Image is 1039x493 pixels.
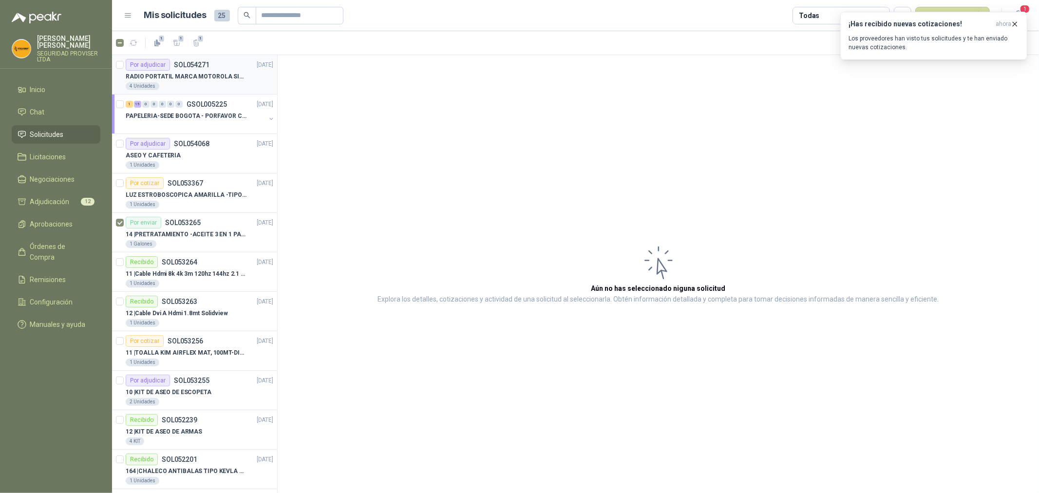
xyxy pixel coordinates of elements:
div: 15 [134,101,141,108]
span: Inicio [30,84,46,95]
a: RecibidoSOL053263[DATE] 12 |Cable Dvi A Hdmi 1.8mt Solidview1 Unidades [112,292,277,331]
div: 1 [126,101,133,108]
p: 11 | TOALLA KIM AIRFLEX MAT, 100MT-DISPENSADOR- caja x6 [126,348,247,358]
span: 25 [214,10,230,21]
div: 1 Unidades [126,477,159,485]
span: Chat [30,107,45,117]
p: SOL053255 [174,377,209,384]
p: SOL052201 [162,456,197,463]
p: [DATE] [257,60,273,70]
div: 1 Galones [126,240,156,248]
div: 4 Unidades [126,82,159,90]
button: Nueva solicitud [915,7,990,24]
div: Recibido [126,296,158,307]
p: [DATE] [257,139,273,149]
a: Inicio [12,80,100,99]
a: Remisiones [12,270,100,289]
a: Licitaciones [12,148,100,166]
span: 1 [178,35,185,42]
p: Explora los detalles, cotizaciones y actividad de una solicitud al seleccionarla. Obtén informaci... [378,294,939,305]
p: SOL053265 [165,219,201,226]
p: [DATE] [257,416,273,425]
div: Recibido [126,454,158,465]
p: ASEO Y CAFETERIA [126,151,181,160]
span: Aprobaciones [30,219,73,229]
button: ¡Has recibido nuevas cotizaciones!ahora Los proveedores han visto tus solicitudes y te han enviad... [840,12,1027,60]
a: Por cotizarSOL053256[DATE] 11 |TOALLA KIM AIRFLEX MAT, 100MT-DISPENSADOR- caja x61 Unidades [112,331,277,371]
div: 1 Unidades [126,319,159,327]
span: Configuración [30,297,73,307]
button: 1 [189,35,204,51]
span: Negociaciones [30,174,75,185]
p: 10 | KIT DE ASEO DE ESCOPETA [126,388,211,397]
p: 12 | KIT DE ASEO DE ARMAS [126,427,202,436]
button: 1 [1010,7,1027,24]
a: Manuales y ayuda [12,315,100,334]
span: 1 [158,35,165,42]
span: Manuales y ayuda [30,319,86,330]
p: SEGURIDAD PROVISER LTDA [37,51,100,62]
a: Por enviarSOL053265[DATE] 14 |PRETRATAMIENTO -ACEITE 3 EN 1 PARA ARMAMENTO1 Galones [112,213,277,252]
p: [DATE] [257,218,273,228]
a: RecibidoSOL053264[DATE] 11 |Cable Hdmi 8k 4k 3m 120hz 144hz 2.1 Alta Velocidad1 Unidades [112,252,277,292]
p: LUZ ESTROBOSCOPICA AMARILLA -TIPO BALIZA [126,190,247,200]
a: Negociaciones [12,170,100,189]
span: Adjudicación [30,196,70,207]
a: Configuración [12,293,100,311]
p: [DATE] [257,337,273,346]
div: 0 [151,101,158,108]
button: 1 [150,35,165,51]
span: Solicitudes [30,129,64,140]
a: RecibidoSOL052201[DATE] 164 |CHALECO ANTIBALAS TIPO KEVLA T/ M1 Unidades [112,450,277,489]
a: Solicitudes [12,125,100,144]
img: Logo peakr [12,12,61,23]
div: 4 KIT [126,437,144,445]
p: 164 | CHALECO ANTIBALAS TIPO KEVLA T/ M [126,467,247,476]
div: Por enviar [126,217,161,228]
span: 1 [1020,4,1030,14]
img: Company Logo [12,39,31,58]
div: Recibido [126,256,158,268]
div: 2 Unidades [126,398,159,406]
p: [DATE] [257,100,273,109]
a: RecibidoSOL052239[DATE] 12 |KIT DE ASEO DE ARMAS4 KIT [112,410,277,450]
div: Por adjudicar [126,59,170,71]
p: 14 | PRETRATAMIENTO -ACEITE 3 EN 1 PARA ARMAMENTO [126,230,247,239]
a: Por adjudicarSOL054271[DATE] RADIO PORTATIL MARCA MOTOROLA SIN PANTALLA CON GPS, INCLUYE: ANTENA,... [112,55,277,95]
p: 12 | Cable Dvi A Hdmi 1.8mt Solidview [126,309,228,318]
p: SOL052239 [162,417,197,423]
p: RADIO PORTATIL MARCA MOTOROLA SIN PANTALLA CON GPS, INCLUYE: ANTENA, BATERIA, CLIP Y CARGADOR [126,72,247,81]
a: Por cotizarSOL053367[DATE] LUZ ESTROBOSCOPICA AMARILLA -TIPO BALIZA1 Unidades [112,173,277,213]
p: [PERSON_NAME] [PERSON_NAME] [37,35,100,49]
p: SOL053367 [168,180,203,187]
span: 12 [81,198,94,206]
a: Por adjudicarSOL053255[DATE] 10 |KIT DE ASEO DE ESCOPETA2 Unidades [112,371,277,410]
p: SOL053264 [162,259,197,265]
a: Órdenes de Compra [12,237,100,266]
div: 0 [159,101,166,108]
p: GSOL005225 [187,101,227,108]
div: Todas [799,10,819,21]
p: SOL053256 [168,338,203,344]
p: SOL054068 [174,140,209,147]
div: Por adjudicar [126,375,170,386]
p: SOL053263 [162,298,197,305]
p: [DATE] [257,376,273,385]
p: PAPELERIA-SEDE BOGOTA - PORFAVOR CTZ COMPLETO [126,112,247,121]
div: 0 [175,101,183,108]
a: Aprobaciones [12,215,100,233]
p: 11 | Cable Hdmi 8k 4k 3m 120hz 144hz 2.1 Alta Velocidad [126,269,247,279]
span: Licitaciones [30,152,66,162]
div: 0 [167,101,174,108]
h3: Aún no has seleccionado niguna solicitud [591,283,726,294]
span: Remisiones [30,274,66,285]
span: search [244,12,250,19]
div: 1 Unidades [126,359,159,366]
span: Órdenes de Compra [30,241,91,263]
button: 1 [169,35,185,51]
a: Chat [12,103,100,121]
span: 1 [197,35,204,42]
div: Por adjudicar [126,138,170,150]
div: 1 Unidades [126,201,159,209]
div: Recibido [126,414,158,426]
